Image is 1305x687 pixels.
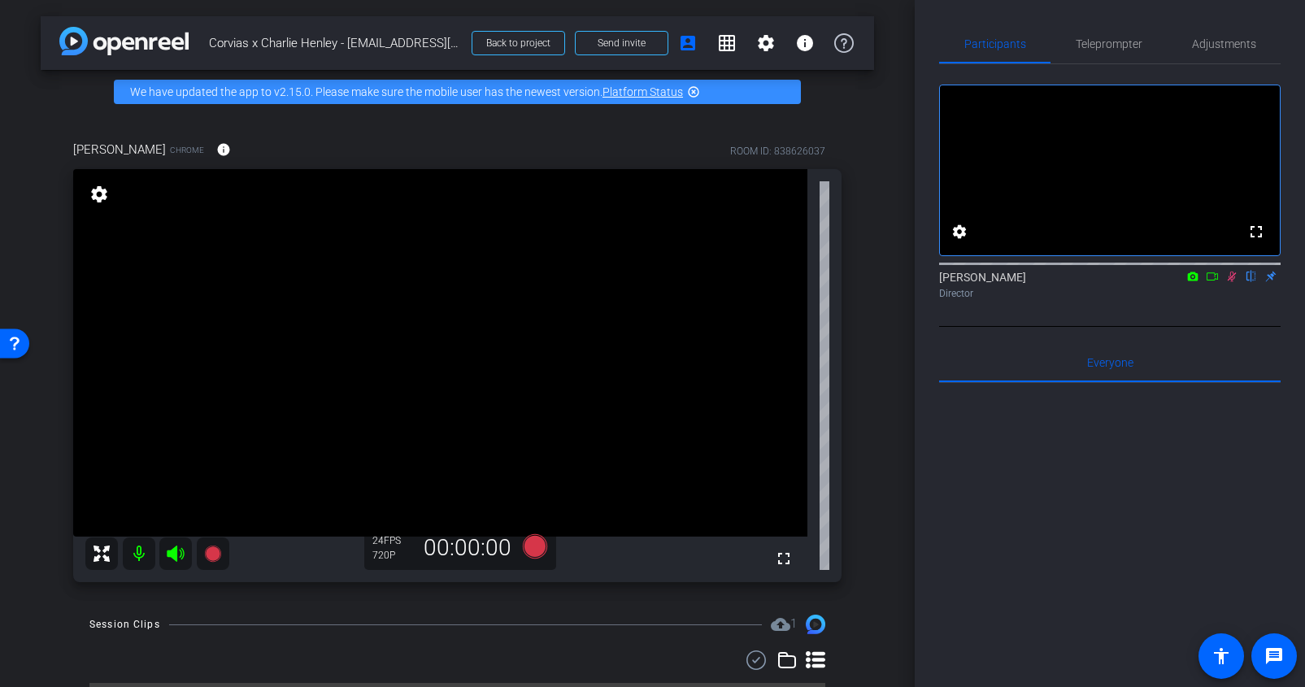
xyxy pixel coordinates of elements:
[964,38,1026,50] span: Participants
[790,616,797,631] span: 1
[575,31,668,55] button: Send invite
[939,269,1281,301] div: [PERSON_NAME]
[89,616,160,633] div: Session Clips
[806,615,825,634] img: Session clips
[678,33,698,53] mat-icon: account_box
[1087,357,1133,368] span: Everyone
[486,37,550,49] span: Back to project
[774,549,794,568] mat-icon: fullscreen
[795,33,815,53] mat-icon: info
[756,33,776,53] mat-icon: settings
[1242,268,1261,283] mat-icon: flip
[771,615,797,634] span: Destinations for your clips
[413,534,522,562] div: 00:00:00
[730,144,825,159] div: ROOM ID: 838626037
[602,85,683,98] a: Platform Status
[114,80,801,104] div: We have updated the app to v2.15.0. Please make sure the mobile user has the newest version.
[59,27,189,55] img: app-logo
[88,185,111,204] mat-icon: settings
[472,31,565,55] button: Back to project
[170,144,204,156] span: Chrome
[372,534,413,547] div: 24
[1211,646,1231,666] mat-icon: accessibility
[372,549,413,562] div: 720P
[950,222,969,241] mat-icon: settings
[771,615,790,634] mat-icon: cloud_upload
[209,27,462,59] span: Corvias x Charlie Henley - [EMAIL_ADDRESS][PERSON_NAME][DOMAIN_NAME]
[73,141,166,159] span: [PERSON_NAME]
[1246,222,1266,241] mat-icon: fullscreen
[1076,38,1142,50] span: Teleprompter
[1264,646,1284,666] mat-icon: message
[717,33,737,53] mat-icon: grid_on
[216,142,231,157] mat-icon: info
[687,85,700,98] mat-icon: highlight_off
[939,286,1281,301] div: Director
[598,37,646,50] span: Send invite
[384,535,401,546] span: FPS
[1192,38,1256,50] span: Adjustments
